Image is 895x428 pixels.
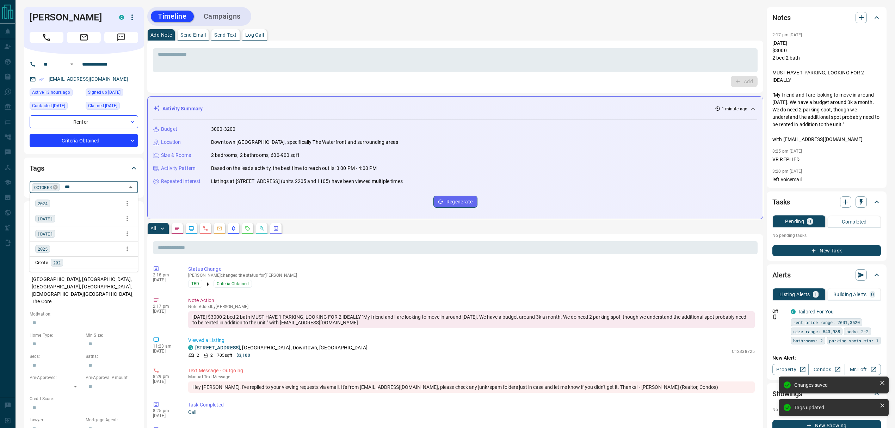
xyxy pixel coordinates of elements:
[785,219,804,224] p: Pending
[53,259,61,266] span: 202
[772,39,881,143] p: [DATE] $3000 2 bed 2 bath MUST HAVE 1 PARKING, LOOKING FOR 2 IDEALLY "My friend and I are looking...
[68,60,76,68] button: Open
[32,102,65,109] span: Contacted [DATE]
[211,178,403,185] p: Listings at [STREET_ADDRESS] (units 2205 and 1105) have been viewed multiple times
[772,364,809,375] a: Property
[30,396,138,402] p: Credit Score:
[842,219,867,224] p: Completed
[188,374,755,379] p: Text Message
[197,11,248,22] button: Campaigns
[153,349,178,354] p: [DATE]
[88,102,117,109] span: Claimed [DATE]
[30,274,138,307] p: [GEOGRAPHIC_DATA], [GEOGRAPHIC_DATA], [GEOGRAPHIC_DATA], [GEOGRAPHIC_DATA], [DEMOGRAPHIC_DATA][GE...
[236,352,250,359] p: $3,100
[211,126,235,133] p: 3000-3200
[772,388,802,399] h2: Showings
[150,32,172,37] p: Add Note
[30,12,109,23] h1: [PERSON_NAME]
[188,297,755,304] p: Note Action
[772,196,790,208] h2: Tasks
[153,413,178,418] p: [DATE]
[197,352,199,359] p: 2
[30,311,138,317] p: Motivation:
[126,182,136,192] button: Close
[772,269,791,281] h2: Alerts
[35,259,48,266] p: Create
[153,102,757,115] div: Activity Summary1 minute ago
[104,32,138,43] span: Message
[34,184,52,191] span: OCTOBER
[808,219,811,224] p: 0
[188,401,755,409] p: Task Completed
[86,102,138,112] div: Sat Mar 11 2023
[732,348,755,355] p: C12338725
[791,309,796,314] div: condos.ca
[211,139,398,146] p: Downtown [GEOGRAPHIC_DATA], specifically The Waterfront and surrounding areas
[772,149,802,154] p: 8:25 pm [DATE]
[174,226,180,231] svg: Notes
[188,311,755,328] div: [DATE] $3000 2 bed 2 bath MUST HAVE 1 PARKING, LOOKING FOR 2 IDEALLY "My friend and I are looking...
[151,11,194,22] button: Timeline
[38,200,48,207] span: 2024
[86,353,138,360] p: Baths:
[86,374,138,381] p: Pre-Approval Amount:
[793,337,823,344] span: bathrooms: 2
[188,409,755,416] p: Call
[161,152,191,159] p: Size & Rooms
[772,406,881,413] p: No showings booked
[32,183,60,191] div: OCTOBER
[794,382,877,388] div: Changes saved
[772,245,881,256] button: New Task
[195,344,368,351] p: , [GEOGRAPHIC_DATA], Downtown, [GEOGRAPHIC_DATA]
[210,352,213,359] p: 2
[153,374,178,379] p: 8:29 pm
[86,88,138,98] div: Sat Mar 11 2023
[39,77,44,82] svg: Email Verified
[794,405,877,410] div: Tags updated
[86,332,138,338] p: Min Size:
[188,374,203,379] span: manual
[772,385,881,402] div: Showings
[772,156,881,163] p: VR REPLIED
[86,417,138,423] p: Mortgage Agent:
[32,89,70,96] span: Active 13 hours ago
[793,328,840,335] span: size range: 540,988
[30,115,138,128] div: Renter
[273,226,279,231] svg: Agent Actions
[30,88,82,98] div: Fri Aug 15 2025
[772,314,777,319] svg: Push Notification Only
[38,230,53,237] span: [DATE]
[30,102,82,112] div: Wed Aug 13 2025
[798,309,834,314] a: Tailored For You
[30,134,138,147] div: Criteria Obtained
[793,319,860,326] span: rent price range: 2601,3520
[845,364,881,375] a: Mr.Loft
[38,215,53,222] span: [DATE]
[180,32,206,37] p: Send Email
[119,15,124,20] div: condos.ca
[161,139,181,146] p: Location
[153,273,178,277] p: 2:18 pm
[188,345,193,350] div: condos.ca
[153,344,178,349] p: 11:23 am
[88,89,121,96] span: Signed up [DATE]
[245,32,264,37] p: Log Call
[772,267,881,283] div: Alerts
[772,32,802,37] p: 2:17 pm [DATE]
[188,265,755,273] p: Status Change
[67,32,101,43] span: Email
[188,367,755,374] p: Text Message - Outgoing
[203,226,208,231] svg: Calls
[191,280,199,287] span: TBD
[153,379,178,384] p: [DATE]
[214,32,237,37] p: Send Text
[211,152,300,159] p: 2 bedrooms, 2 bathrooms, 600-900 sqft
[30,160,138,177] div: Tags
[189,226,194,231] svg: Lead Browsing Activity
[722,106,747,112] p: 1 minute ago
[772,176,881,183] p: left voicemail
[779,292,810,297] p: Listing Alerts
[161,126,177,133] p: Budget
[772,194,881,210] div: Tasks
[217,352,232,359] p: 705 sqft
